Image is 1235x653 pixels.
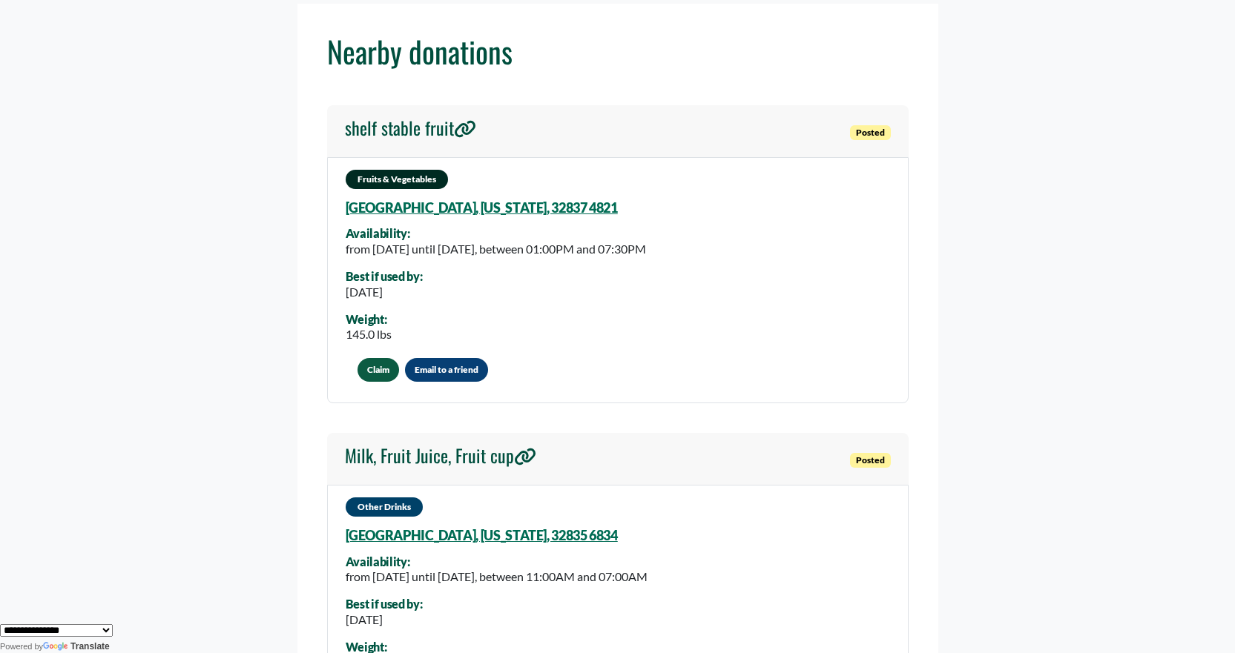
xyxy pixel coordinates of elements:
h1: Nearby donations [327,33,909,69]
button: Email to a friend [405,358,488,382]
div: [DATE] [346,611,423,629]
div: [DATE] [346,283,423,301]
a: Milk, Fruit Juice, Fruit cup [345,445,536,473]
h4: shelf stable fruit [345,117,476,139]
span: Posted [850,453,891,468]
a: Translate [43,641,110,652]
a: shelf stable fruit [345,117,476,145]
span: Fruits & Vegetables [346,170,448,189]
h4: Milk, Fruit Juice, Fruit cup [345,445,536,466]
div: 145.0 lbs [346,325,392,343]
button: Claim [358,358,399,382]
div: Weight: [346,313,392,326]
div: Availability: [346,555,648,569]
span: Posted [850,125,891,140]
span: Other Drinks [346,497,423,517]
div: from [DATE] until [DATE], between 01:00PM and 07:30PM [346,240,646,258]
a: [GEOGRAPHIC_DATA], [US_STATE], 32835 6834 [346,527,618,543]
div: Availability: [346,227,646,240]
div: from [DATE] until [DATE], between 11:00AM and 07:00AM [346,568,648,586]
a: [GEOGRAPHIC_DATA], [US_STATE], 32837 4821 [346,199,618,216]
div: Best if used by: [346,270,423,283]
div: Best if used by: [346,597,423,611]
img: Google Translate [43,642,70,652]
